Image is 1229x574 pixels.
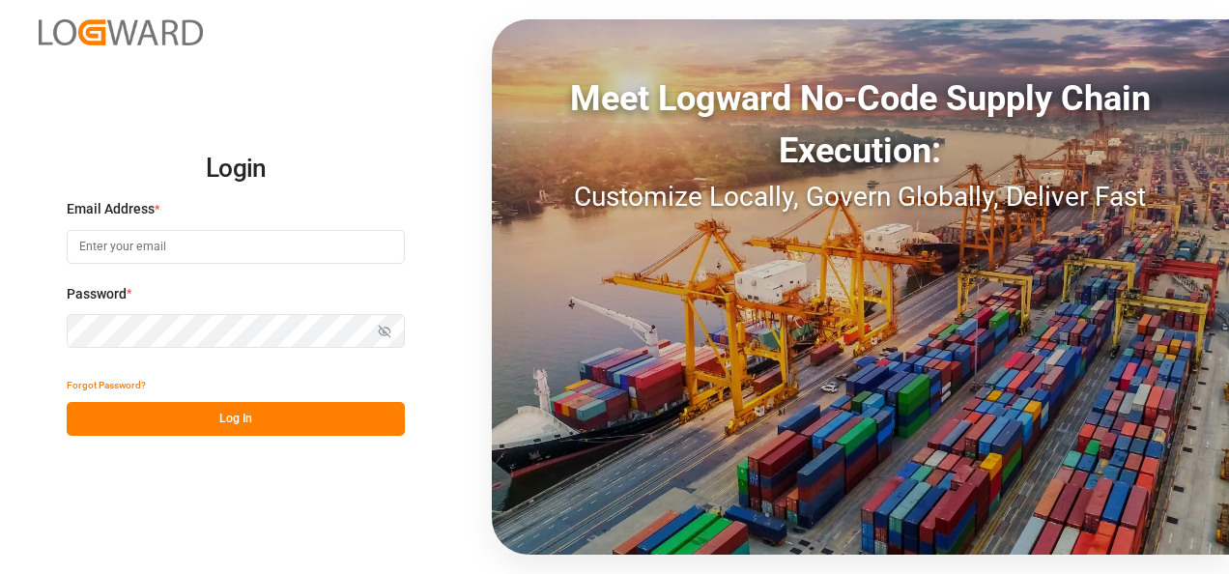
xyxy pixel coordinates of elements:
input: Enter your email [67,230,405,264]
button: Forgot Password? [67,368,146,402]
img: Logward_new_orange.png [39,19,203,45]
button: Log In [67,402,405,436]
span: Password [67,284,127,304]
h2: Login [67,138,405,200]
div: Customize Locally, Govern Globally, Deliver Fast [492,177,1229,217]
span: Email Address [67,199,155,219]
div: Meet Logward No-Code Supply Chain Execution: [492,72,1229,177]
